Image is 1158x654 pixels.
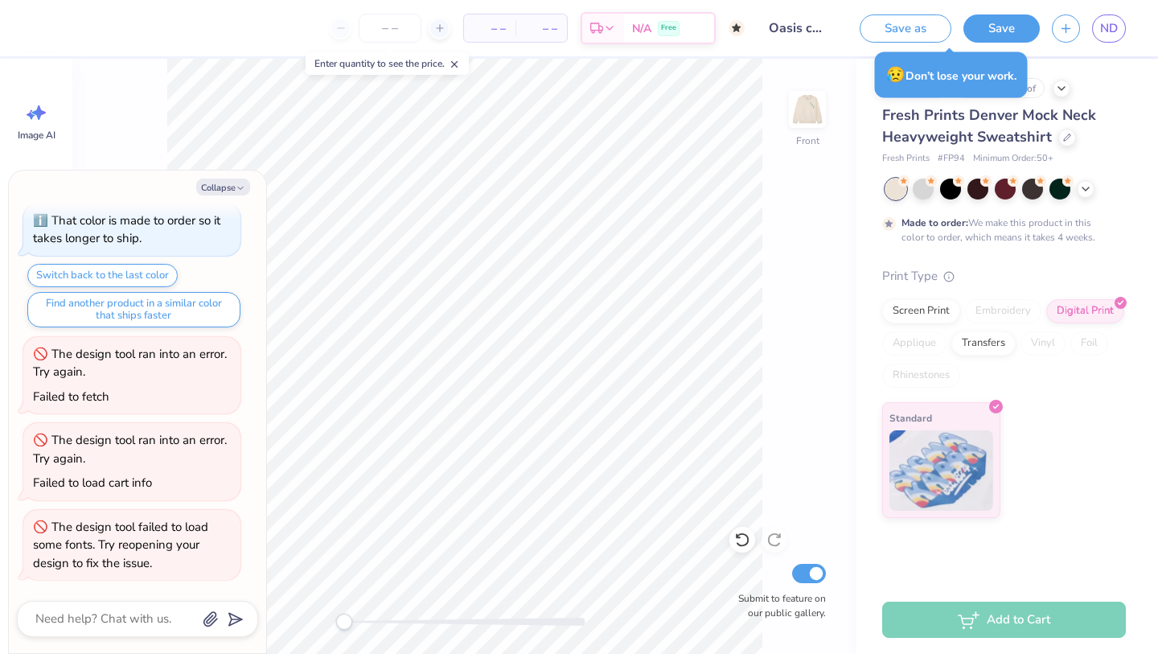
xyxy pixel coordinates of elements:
[963,14,1040,43] button: Save
[33,346,227,380] div: The design tool ran into an error. Try again.
[938,152,965,166] span: # FP94
[973,152,1053,166] span: Minimum Order: 50 +
[1070,331,1108,356] div: Foil
[882,152,930,166] span: Fresh Prints
[1092,14,1126,43] a: ND
[882,299,960,323] div: Screen Print
[525,20,557,37] span: – –
[882,364,960,388] div: Rhinestones
[632,20,651,37] span: N/A
[196,179,250,195] button: Collapse
[33,212,220,247] div: That color is made to order so it takes longer to ship.
[1046,299,1124,323] div: Digital Print
[901,216,968,229] strong: Made to order:
[860,14,951,43] button: Save as
[757,12,836,44] input: Untitled Design
[27,264,178,287] button: Switch back to the last color
[1100,19,1118,38] span: ND
[886,64,905,85] span: 😥
[33,389,109,405] div: Failed to fetch
[18,129,55,142] span: Image AI
[882,331,947,356] div: Applique
[474,20,506,37] span: – –
[965,299,1041,323] div: Embroidery
[27,292,240,327] button: Find another product in a similar color that ships faster
[306,52,469,75] div: Enter quantity to see the price.
[882,105,1096,146] span: Fresh Prints Denver Mock Neck Heavyweight Sweatshirt
[1020,331,1066,356] div: Vinyl
[889,430,993,511] img: Standard
[875,52,1028,98] div: Don’t lose your work.
[951,331,1016,356] div: Transfers
[336,614,352,630] div: Accessibility label
[33,519,208,571] div: The design tool failed to load some fonts. Try reopening your design to fix the issue.
[729,591,826,620] label: Submit to feature on our public gallery.
[889,409,932,426] span: Standard
[882,267,1126,286] div: Print Type
[33,475,152,491] div: Failed to load cart info
[33,432,227,467] div: The design tool ran into an error. Try again.
[359,14,421,43] input: – –
[791,93,823,125] img: Front
[901,216,1099,245] div: We make this product in this color to order, which means it takes 4 weeks.
[661,23,676,34] span: Free
[796,134,819,148] div: Front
